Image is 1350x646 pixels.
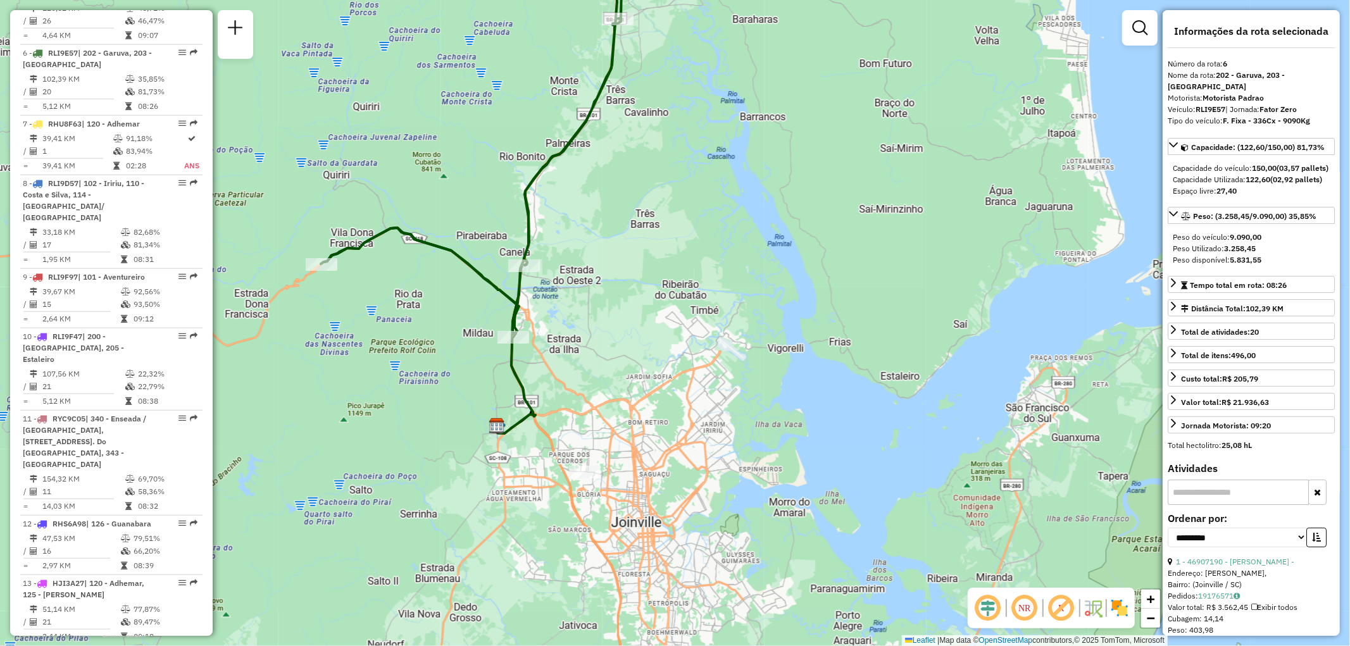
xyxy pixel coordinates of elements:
[42,15,125,27] td: 26
[1168,227,1335,271] div: Peso: (3.258,45/9.090,00) 35,85%
[937,636,939,645] span: |
[23,15,29,27] td: /
[1190,280,1287,290] span: Tempo total em rota: 08:26
[1127,15,1153,40] a: Exibir filtros
[42,313,120,325] td: 2,64 KM
[125,88,135,96] i: % de utilização da cubagem
[137,380,197,393] td: 22,79%
[1246,304,1284,313] span: 102,39 KM
[48,119,82,128] span: RHU8F63
[1181,373,1258,385] div: Custo total:
[1168,25,1335,37] h4: Informações da rota selecionada
[1225,104,1297,114] span: | Jornada:
[23,298,29,311] td: /
[178,414,186,422] em: Opções
[113,147,123,155] i: % de utilização da cubagem
[1168,346,1335,363] a: Total de itens:496,00
[42,159,113,172] td: 39,41 KM
[1173,185,1330,197] div: Espaço livre:
[86,519,151,528] span: | 126 - Guanabara
[42,395,125,407] td: 5,12 KM
[1176,557,1294,566] a: 1 - 46907190 - [PERSON_NAME] -
[1141,590,1160,609] a: Zoom in
[973,593,1003,623] span: Ocultar deslocamento
[125,475,135,483] i: % de utilização do peso
[1181,420,1271,432] div: Jornada Motorista: 09:20
[23,100,29,113] td: =
[178,120,186,127] em: Opções
[1168,590,1335,602] div: Pedidos:
[113,162,120,170] i: Tempo total em rota
[53,578,84,588] span: HJI3A27
[1173,232,1261,242] span: Peso do veículo:
[23,29,29,42] td: =
[125,102,132,110] i: Tempo total em rota
[190,120,197,127] em: Rota exportada
[1009,593,1040,623] span: Ocultar NR
[1222,397,1269,407] strong: R$ 21.936,63
[30,370,37,378] i: Distância Total
[23,159,29,172] td: =
[1223,116,1310,125] strong: F. Fixa - 336Cx - 9090Kg
[23,616,29,628] td: /
[190,179,197,187] em: Rota exportada
[1168,440,1335,451] div: Total hectolitro:
[42,73,125,85] td: 102,39 KM
[1168,614,1223,623] span: Cubagem: 14,14
[30,17,37,25] i: Total de Atividades
[1222,374,1258,383] strong: R$ 205,79
[121,241,130,249] i: % de utilização da cubagem
[42,545,120,557] td: 16
[137,29,197,42] td: 09:07
[190,579,197,587] em: Rota exportada
[184,159,200,172] td: ANS
[1168,115,1335,127] div: Tipo do veículo:
[125,159,184,172] td: 02:28
[42,226,120,239] td: 33,18 KM
[1147,610,1155,626] span: −
[30,301,37,308] i: Total de Atividades
[1259,104,1297,114] strong: Fator Zero
[23,85,29,98] td: /
[137,395,197,407] td: 08:38
[223,15,248,44] a: Nova sessão e pesquisa
[178,49,186,56] em: Opções
[42,532,120,545] td: 47,53 KM
[190,414,197,422] em: Rota exportada
[1168,568,1335,579] div: Endereço: [PERSON_NAME],
[1193,211,1316,221] span: Peso: (3.258,45/9.090,00) 35,85%
[569,466,601,478] div: Atividade não roteirizada - BASE DO ACAI
[1173,254,1330,266] div: Peso disponível:
[1224,244,1256,253] strong: 3.258,45
[30,535,37,542] i: Distância Total
[1230,255,1261,264] strong: 5.831,55
[121,228,130,236] i: % de utilização do peso
[1230,232,1261,242] strong: 9.090,00
[42,285,120,298] td: 39,67 KM
[1223,59,1227,68] strong: 6
[23,519,151,528] span: 12 -
[1046,593,1077,623] span: Exibir rótulo
[178,273,186,280] em: Opções
[23,578,144,599] span: 13 -
[121,315,127,323] i: Tempo total em rota
[1168,158,1335,202] div: Capacidade: (122,60/150,00) 81,73%
[121,288,130,295] i: % de utilização do peso
[137,500,197,512] td: 08:32
[23,272,145,282] span: 9 -
[125,383,135,390] i: % de utilização da cubagem
[48,48,78,58] span: RLI9E57
[42,29,125,42] td: 4,64 KM
[137,73,197,85] td: 35,85%
[42,500,125,512] td: 14,03 KM
[1168,207,1335,224] a: Peso: (3.258,45/9.090,00) 35,85%
[1168,511,1335,526] label: Ordenar por:
[133,630,197,643] td: 09:18
[53,332,82,341] span: RLI9F47
[1181,397,1269,408] div: Valor total:
[1173,163,1330,174] div: Capacidade do veículo:
[23,119,140,128] span: 7 -
[190,49,197,56] em: Rota exportada
[30,475,37,483] i: Distância Total
[42,630,120,643] td: 2,44 KM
